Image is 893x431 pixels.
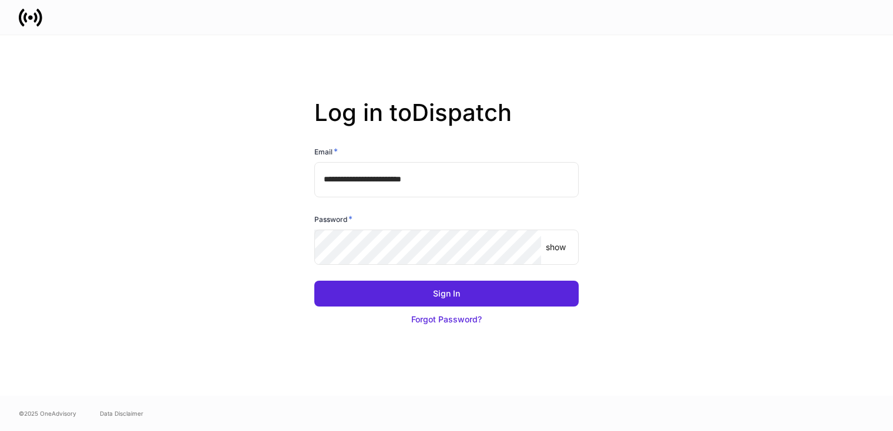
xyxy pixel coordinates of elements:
[314,213,352,225] h6: Password
[314,146,338,157] h6: Email
[433,288,460,299] div: Sign In
[411,314,482,325] div: Forgot Password?
[100,409,143,418] a: Data Disclaimer
[19,409,76,418] span: © 2025 OneAdvisory
[314,99,579,146] h2: Log in to Dispatch
[314,281,579,307] button: Sign In
[314,307,579,332] button: Forgot Password?
[546,241,566,253] p: show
